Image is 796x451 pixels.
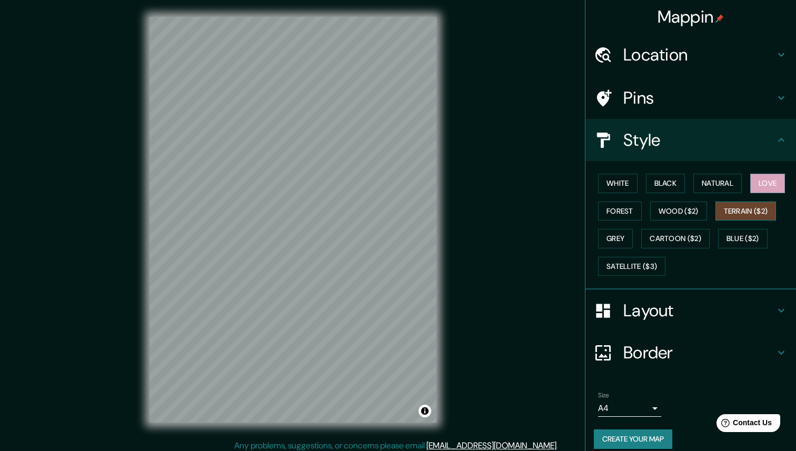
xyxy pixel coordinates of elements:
[623,44,775,65] h4: Location
[702,410,784,439] iframe: Help widget launcher
[658,6,724,27] h4: Mappin
[598,391,609,400] label: Size
[623,87,775,108] h4: Pins
[750,174,785,193] button: Love
[646,174,685,193] button: Black
[585,77,796,119] div: Pins
[585,119,796,161] div: Style
[598,174,638,193] button: White
[419,405,431,417] button: Toggle attribution
[715,14,724,23] img: pin-icon.png
[585,34,796,76] div: Location
[623,300,775,321] h4: Layout
[715,202,777,221] button: Terrain ($2)
[150,17,436,423] canvas: Map
[585,332,796,374] div: Border
[598,202,642,221] button: Forest
[623,129,775,151] h4: Style
[693,174,742,193] button: Natural
[426,440,556,451] a: [EMAIL_ADDRESS][DOMAIN_NAME]
[598,400,661,417] div: A4
[623,342,775,363] h4: Border
[594,429,672,449] button: Create your map
[650,202,707,221] button: Wood ($2)
[585,289,796,332] div: Layout
[598,229,633,248] button: Grey
[598,257,665,276] button: Satellite ($3)
[718,229,768,248] button: Blue ($2)
[641,229,710,248] button: Cartoon ($2)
